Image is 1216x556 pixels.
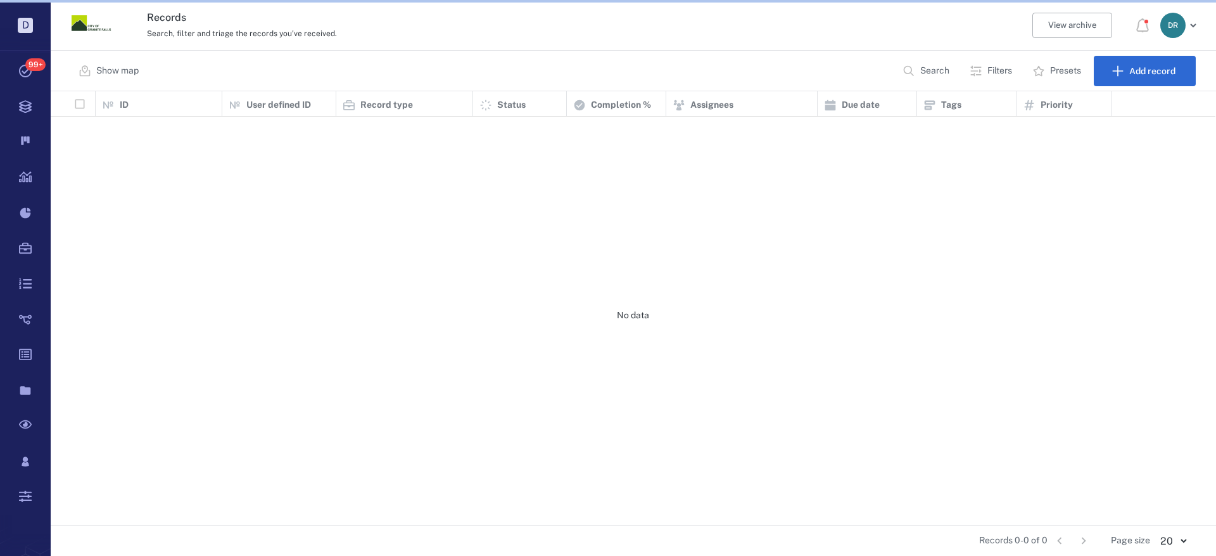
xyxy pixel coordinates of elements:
p: Presets [1050,65,1081,77]
div: No data [51,117,1215,515]
p: User defined ID [246,99,311,112]
button: View archive [1032,13,1112,38]
img: Granite Falls logo [71,3,111,44]
h3: Records [147,10,837,25]
button: DR [1160,13,1201,38]
p: Assignees [690,99,733,112]
button: Presets [1025,56,1091,86]
p: ID [120,99,129,112]
button: Search [895,56,959,86]
button: Add record [1094,56,1196,86]
p: Status [497,99,526,112]
p: Search [920,65,949,77]
p: Due date [842,99,880,112]
span: Records 0-0 of 0 [979,534,1048,547]
a: Go home [71,3,111,48]
div: D R [1160,13,1186,38]
button: Filters [962,56,1022,86]
span: Search, filter and triage the records you've received. [147,29,337,38]
p: Show map [96,65,139,77]
div: 20 [1150,534,1196,548]
p: Filters [987,65,1012,77]
p: Completion % [591,99,651,112]
p: D [18,18,33,33]
p: Record type [360,99,413,112]
p: Priority [1041,99,1073,112]
nav: pagination navigation [1048,531,1096,551]
p: Tags [941,99,961,112]
span: Page size [1111,534,1150,547]
span: 99+ [25,58,46,71]
button: Show map [71,56,149,86]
